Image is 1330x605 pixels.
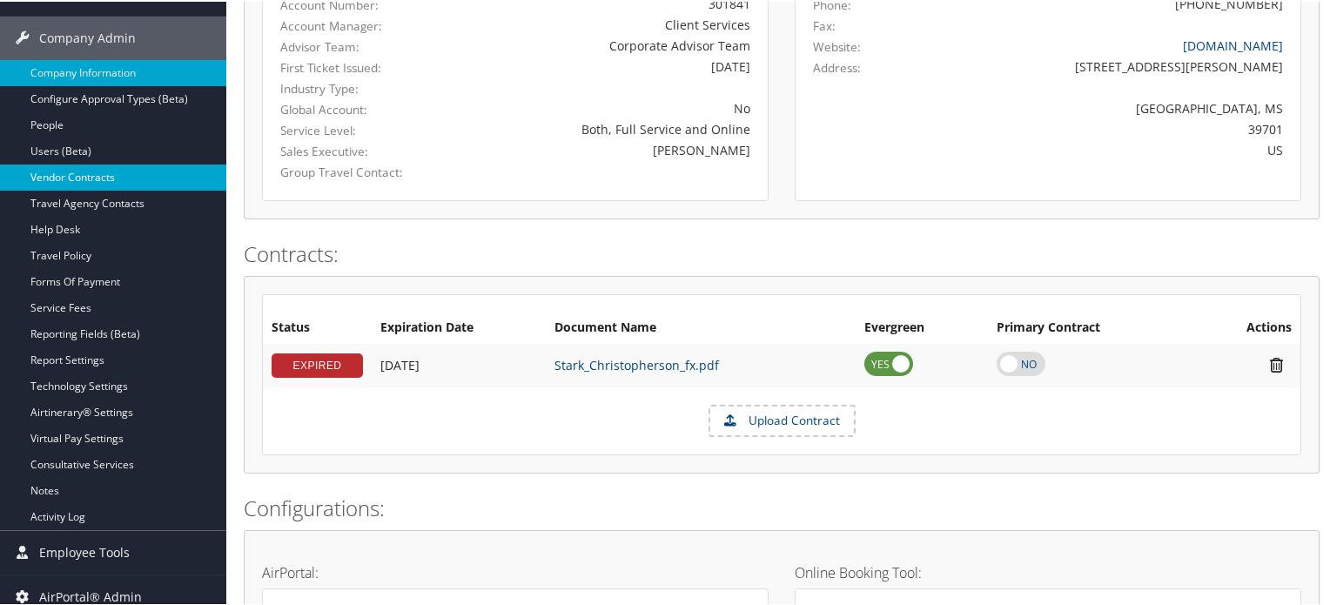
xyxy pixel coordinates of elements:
th: Document Name [546,311,856,342]
label: Global Account: [280,99,420,117]
h4: Online Booking Tool: [795,564,1301,578]
th: Status [263,311,372,342]
label: Address: [813,57,861,75]
span: Employee Tools [39,529,130,573]
div: [PERSON_NAME] [446,139,750,158]
i: Remove Contract [1261,354,1292,373]
div: 39701 [937,118,1284,137]
div: [GEOGRAPHIC_DATA], MS [937,97,1284,116]
th: Actions [1193,311,1300,342]
a: Stark_Christopherson_fx.pdf [554,355,719,372]
label: Account Manager: [280,16,420,33]
span: Company Admin [39,15,136,58]
h4: AirPortal: [262,564,769,578]
div: Client Services [446,14,750,32]
label: Service Level: [280,120,420,138]
div: Corporate Advisor Team [446,35,750,53]
label: Group Travel Contact: [280,162,420,179]
label: Advisor Team: [280,37,420,54]
div: [STREET_ADDRESS][PERSON_NAME] [937,56,1284,74]
h2: Contracts: [244,238,1320,267]
h2: Configurations: [244,492,1320,521]
label: Industry Type: [280,78,420,96]
label: Upload Contract [710,405,854,434]
th: Evergreen [856,311,988,342]
div: [DATE] [446,56,750,74]
div: EXPIRED [272,352,363,376]
span: [DATE] [380,355,420,372]
div: US [937,139,1284,158]
div: Both, Full Service and Online [446,118,750,137]
div: No [446,97,750,116]
label: Website: [813,37,861,54]
div: Add/Edit Date [380,356,537,372]
th: Expiration Date [372,311,546,342]
a: [DOMAIN_NAME] [1183,36,1283,52]
label: First Ticket Issued: [280,57,420,75]
label: Sales Executive: [280,141,420,158]
th: Primary Contract [988,311,1194,342]
label: Fax: [813,16,836,33]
